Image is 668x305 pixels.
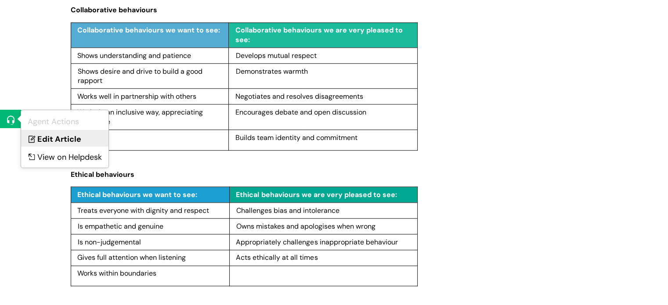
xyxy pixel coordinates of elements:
[236,67,308,76] span: Demonstrates warmth
[28,115,102,129] div: Agent Actions
[78,222,163,231] span: Is empathetic and genuine
[71,170,134,179] span: Ethical behaviours
[77,92,196,101] span: Works well in partnership with others
[71,5,157,14] span: Collaborative behaviours
[78,237,141,247] span: Is non-judgemental
[235,108,366,117] span: Encourages debate and open discussion
[21,148,108,164] a: View on Helpdesk
[236,51,317,60] span: Develops mutual respect
[77,269,156,278] span: Works within boundaries
[235,133,357,142] span: Builds team identity and commitment
[236,237,397,247] span: Appropriately challenges inappropriate behaviour
[77,206,209,215] span: Treats everyone with dignity and respect
[77,253,186,262] span: Gives full attention when listening
[235,92,363,101] span: Negotiates and resolves disagreements
[77,51,191,60] span: Shows understanding and patience
[21,130,108,146] a: Edit Article
[236,206,339,215] span: Challenges bias and intolerance
[236,253,318,262] span: Acts ethically at all times
[235,25,403,44] span: Collaborative behaviours we are very pleased to see:
[236,190,397,199] span: Ethical behaviours we are very pleased to see:
[236,222,376,231] span: Owns mistakes and apologises when wrong
[77,108,203,126] span: Works in an inclusive way, appreciating difference
[78,67,202,86] span: Shows desire and drive to build a good rapport
[77,190,197,199] span: Ethical behaviours we want to see:
[77,25,220,35] span: Collaborative behaviours we want to see:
